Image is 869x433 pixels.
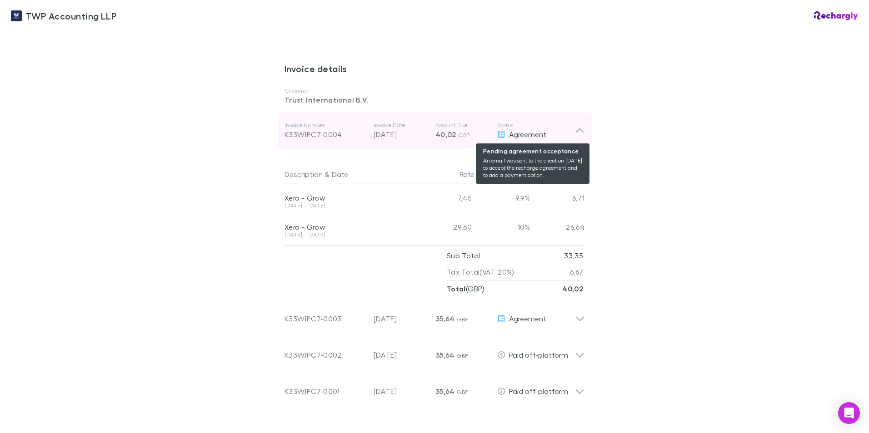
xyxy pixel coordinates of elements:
[509,350,568,359] span: Paid off-platform
[509,314,546,323] span: Agreement
[447,264,514,280] p: Tax Total (VAT 20%)
[509,387,568,395] span: Paid off-platform
[435,314,455,323] span: 35,64
[457,352,468,359] span: GBP
[435,387,455,396] span: 35,64
[421,212,475,241] div: 29,60
[285,193,417,202] div: Xero - Grow
[285,165,323,183] button: Description
[285,122,366,129] p: Invoice Number
[285,165,417,183] div: &
[374,313,428,324] p: [DATE]
[285,232,417,237] div: [DATE] - [DATE]
[838,402,860,424] div: Open Intercom Messenger
[285,63,584,78] h3: Invoice details
[458,132,469,138] span: GBP
[457,316,468,323] span: GBP
[285,203,417,208] div: [DATE] - [DATE]
[332,165,348,183] button: Date
[447,247,480,264] p: Sub Total
[374,122,428,129] p: Invoice Date
[285,94,584,105] p: Trust International B.V.
[562,284,583,293] strong: 40,02
[421,183,475,212] div: 7,45
[457,389,468,395] span: GBP
[447,280,485,297] p: ( GBP )
[25,9,117,23] span: TWP Accounting LLP
[285,349,366,360] div: K33WJPC7-0002
[277,333,592,369] div: K33WJPC7-0002[DATE]35,64 GBPPaid off-platform
[277,369,592,406] div: K33WJPC7-0001[DATE]35,64 GBPPaid off-platform
[497,122,575,129] p: Status
[285,222,417,231] div: Xero - Grow
[285,87,584,94] p: Customer
[475,183,530,212] div: 9.9%
[435,130,456,139] span: 40,02
[814,11,858,20] img: Rechargly Logo
[374,386,428,397] p: [DATE]
[11,10,22,21] img: TWP Accounting LLP's Logo
[374,129,428,140] p: [DATE]
[277,297,592,333] div: K33WJPC7-0003[DATE]35,64 GBPAgreement
[530,212,584,241] div: 26,64
[564,247,583,264] p: 33,35
[475,212,530,241] div: 10%
[277,113,592,149] div: Invoice NumberK33WJPC7-0004Invoice Date[DATE]Amount Due40,02 GBPStatus
[285,386,366,397] div: K33WJPC7-0001
[374,349,428,360] p: [DATE]
[285,129,366,140] div: K33WJPC7-0004
[285,313,366,324] div: K33WJPC7-0003
[435,350,455,359] span: 35,64
[530,183,584,212] div: 6,71
[570,264,583,280] p: 6,67
[435,122,490,129] p: Amount Due
[509,130,546,138] span: Agreement
[447,284,466,293] strong: Total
